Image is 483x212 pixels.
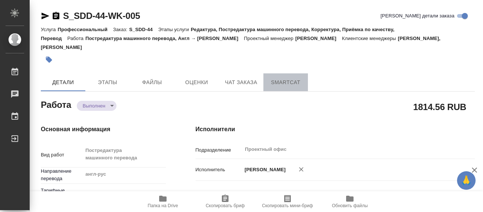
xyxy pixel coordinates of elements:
[85,36,244,41] p: Постредактура машинного перевода, Англ → [PERSON_NAME]
[242,166,286,173] p: [PERSON_NAME]
[460,173,473,188] span: 🙏
[132,191,194,212] button: Папка на Drive
[41,151,82,159] p: Вид работ
[41,11,50,20] button: Скопировать ссылку для ЯМессенджера
[45,78,81,87] span: Детали
[223,78,259,87] span: Чат заказа
[90,78,125,87] span: Этапы
[295,36,342,41] p: [PERSON_NAME]
[319,191,381,212] button: Обновить файлы
[129,27,158,32] p: S_SDD-44
[41,27,394,41] p: Редактура, Постредактура машинного перевода, Корректура, Приёмка по качеству, Перевод
[82,188,165,201] div: слово
[262,203,313,208] span: Скопировать мини-бриф
[41,125,166,134] h4: Основная информация
[52,11,60,20] button: Скопировать ссылку
[195,125,475,134] h4: Исполнители
[332,203,368,208] span: Обновить файлы
[63,11,140,21] a: S_SDD-44-WK-005
[80,103,108,109] button: Выполнен
[457,171,476,190] button: 🙏
[158,27,191,32] p: Этапы услуги
[41,187,82,202] p: Тарифные единицы
[148,203,178,208] span: Папка на Drive
[41,168,82,182] p: Направление перевода
[77,101,116,111] div: Выполнен
[381,12,454,20] span: [PERSON_NAME] детали заказа
[244,36,295,41] p: Проектный менеджер
[413,100,466,113] h2: 1814.56 RUB
[293,161,309,178] button: Удалить исполнителя
[41,97,71,111] h2: Работа
[57,27,113,32] p: Профессиональный
[195,166,242,173] p: Исполнитель
[194,191,256,212] button: Скопировать бриф
[41,52,57,68] button: Добавить тэг
[342,36,398,41] p: Клиентские менеджеры
[113,27,129,32] p: Заказ:
[195,146,242,154] p: Подразделение
[268,78,303,87] span: SmartCat
[179,78,214,87] span: Оценки
[256,191,319,212] button: Скопировать мини-бриф
[134,78,170,87] span: Файлы
[206,203,244,208] span: Скопировать бриф
[68,36,86,41] p: Работа
[41,27,57,32] p: Услуга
